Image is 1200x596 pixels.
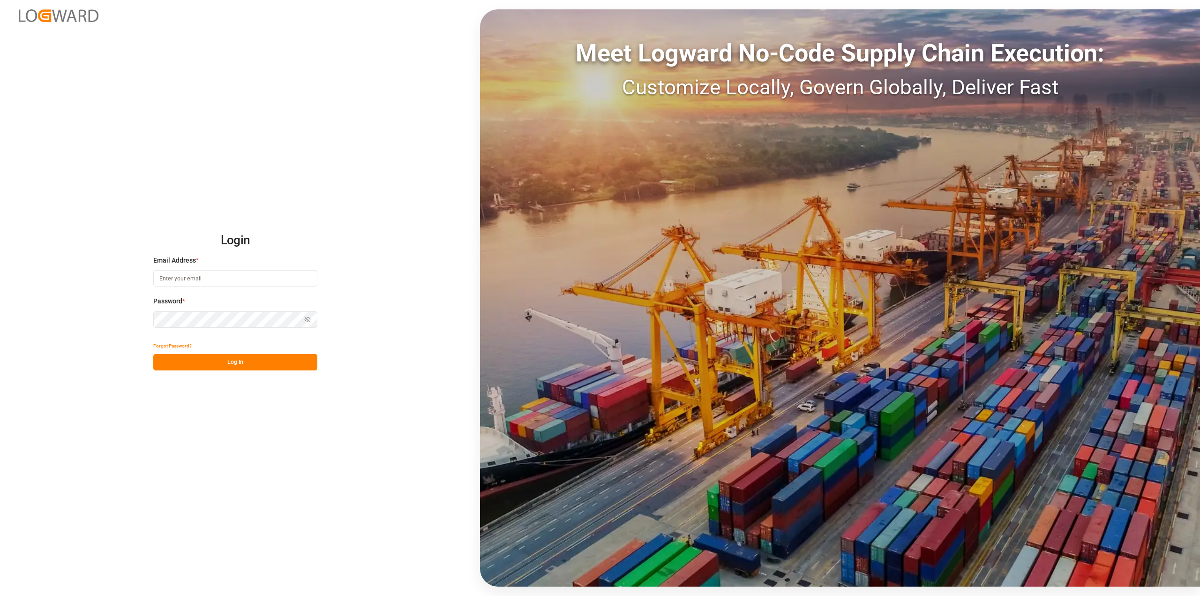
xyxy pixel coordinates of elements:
button: Forgot Password? [153,338,192,354]
span: Password [153,296,182,306]
button: Log In [153,354,317,370]
div: Meet Logward No-Code Supply Chain Execution: [480,35,1200,72]
h2: Login [153,226,317,256]
div: Customize Locally, Govern Globally, Deliver Fast [480,72,1200,103]
span: Email Address [153,256,196,265]
img: Logward_new_orange.png [19,9,98,22]
input: Enter your email [153,270,317,287]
